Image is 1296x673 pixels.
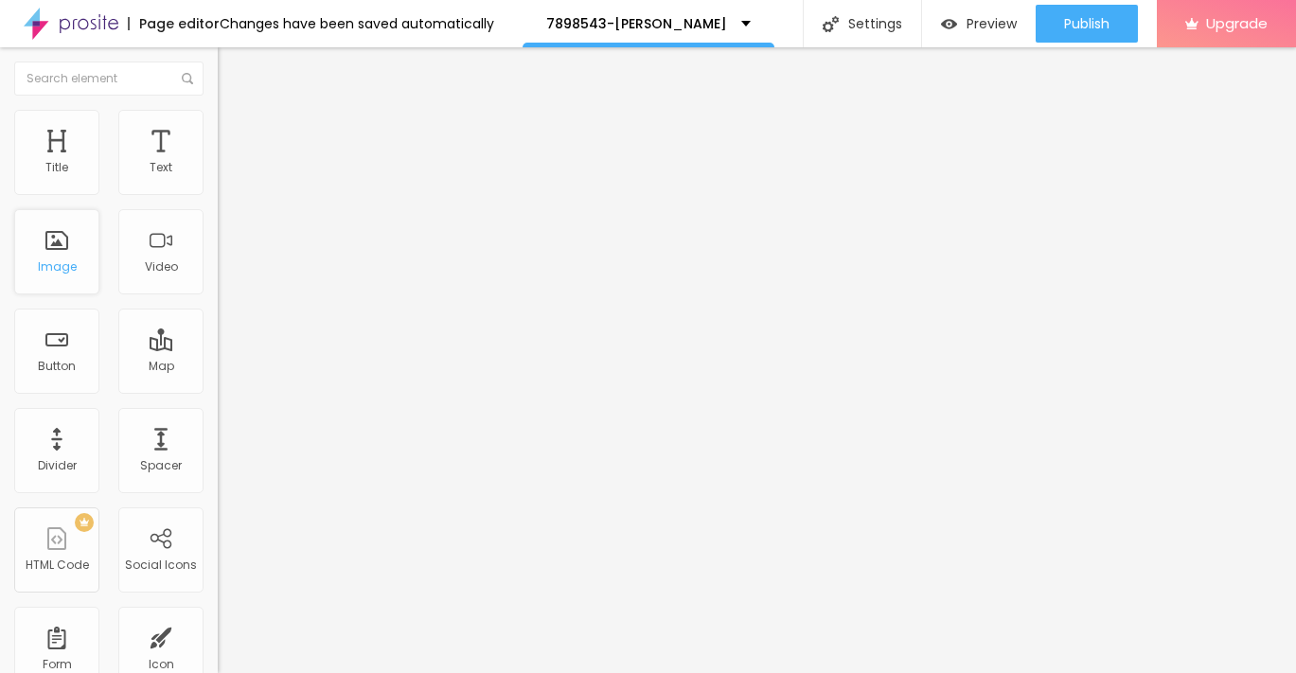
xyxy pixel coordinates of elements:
div: Button [38,360,76,373]
div: Form [43,658,72,671]
div: Divider [38,459,77,472]
span: Publish [1064,16,1110,31]
input: Search element [14,62,204,96]
button: Publish [1036,5,1138,43]
div: Social Icons [125,558,197,572]
span: Upgrade [1206,15,1268,31]
div: Map [149,360,174,373]
img: Icone [823,16,839,32]
div: Spacer [140,459,182,472]
div: Icon [149,658,174,671]
div: Image [38,260,77,274]
iframe: Editor [218,47,1296,673]
button: Preview [922,5,1036,43]
div: Title [45,161,68,174]
img: view-1.svg [941,16,957,32]
img: Icone [182,73,193,84]
div: Text [150,161,172,174]
div: Video [145,260,178,274]
span: Preview [967,16,1017,31]
p: 7898543-[PERSON_NAME] [546,17,727,30]
div: HTML Code [26,558,89,572]
div: Changes have been saved automatically [220,17,494,30]
div: Page editor [128,17,220,30]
